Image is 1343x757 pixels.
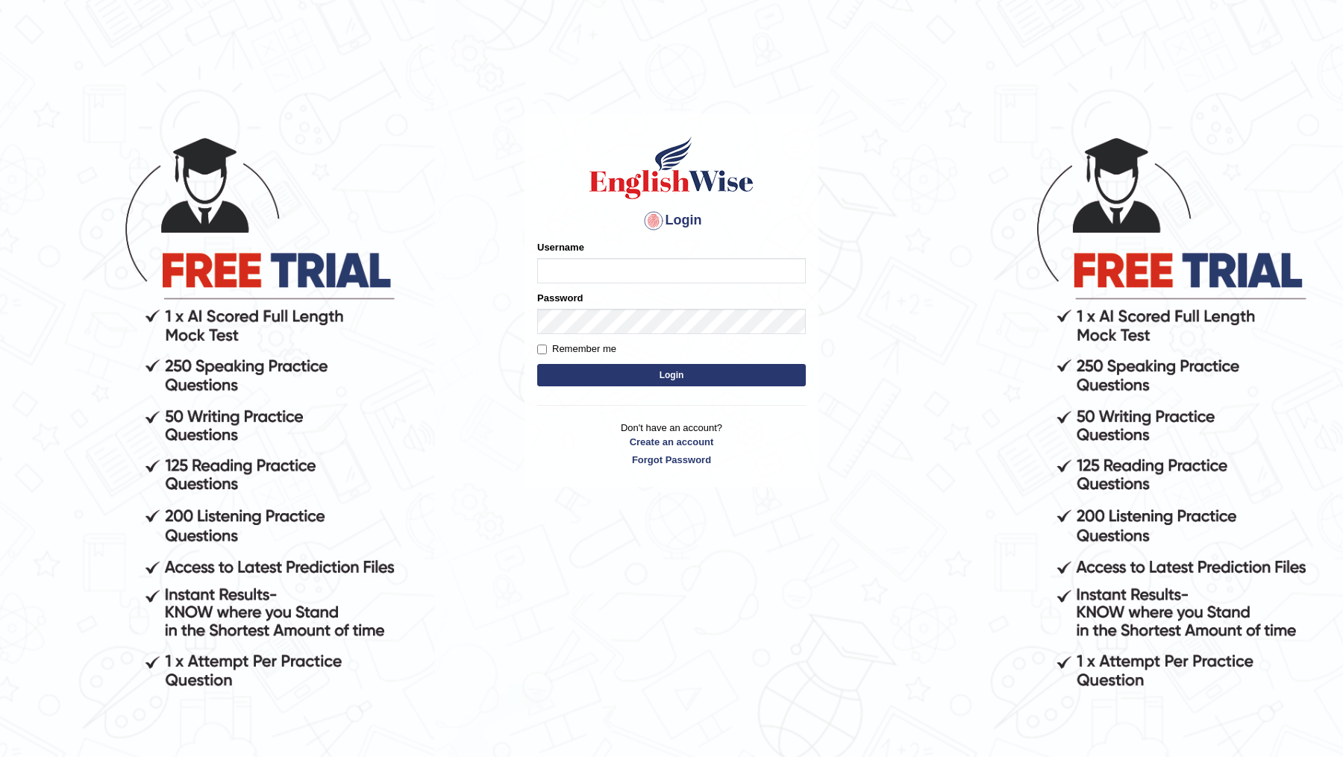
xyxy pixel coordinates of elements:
[537,364,806,386] button: Login
[537,435,806,449] a: Create an account
[537,342,616,356] label: Remember me
[537,453,806,467] a: Forgot Password
[537,345,547,354] input: Remember me
[537,421,806,467] p: Don't have an account?
[586,134,757,201] img: Logo of English Wise sign in for intelligent practice with AI
[537,209,806,233] h4: Login
[537,240,584,254] label: Username
[537,291,583,305] label: Password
